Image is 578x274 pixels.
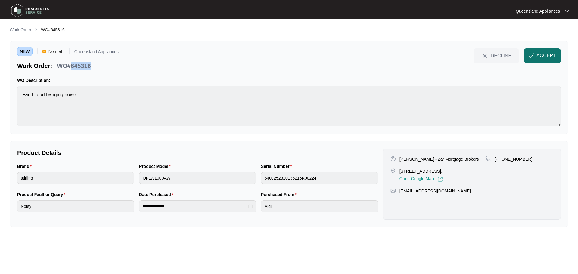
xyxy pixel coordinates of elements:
[9,2,51,20] img: residentia service logo
[57,62,91,70] p: WO#645316
[17,172,134,184] input: Brand
[17,200,134,212] input: Product Fault or Query
[261,192,299,198] label: Purchased From
[8,27,33,33] a: Work Order
[139,172,256,184] input: Product Model
[565,10,569,13] img: dropdown arrow
[524,48,561,63] button: check-IconACCEPT
[17,149,378,157] p: Product Details
[474,48,519,63] button: close-IconDECLINE
[390,188,396,193] img: map-pin
[536,52,556,59] span: ACCEPT
[42,50,46,53] img: Vercel Logo
[34,27,39,32] img: chevron-right
[399,156,479,162] p: [PERSON_NAME] - Zar Mortgage Brokers
[17,163,34,169] label: Brand
[17,192,68,198] label: Product Fault or Query
[143,203,247,209] input: Date Purchased
[17,77,561,83] p: WO Description:
[529,53,534,58] img: check-Icon
[399,188,471,194] p: [EMAIL_ADDRESS][DOMAIN_NAME]
[139,163,173,169] label: Product Model
[390,156,396,162] img: user-pin
[10,27,31,33] p: Work Order
[46,47,64,56] span: Normal
[17,86,561,126] textarea: Fault: loud banging noise
[491,52,511,59] span: DECLINE
[41,27,65,32] span: WO#645316
[139,192,176,198] label: Date Purchased
[516,8,560,14] p: Queensland Appliances
[74,50,119,56] p: Queensland Appliances
[494,156,532,162] p: [PHONE_NUMBER]
[399,177,443,182] a: Open Google Map
[261,200,378,212] input: Purchased From
[399,168,443,174] p: [STREET_ADDRESS],
[437,177,443,182] img: Link-External
[17,62,52,70] p: Work Order:
[485,156,491,162] img: map-pin
[261,163,294,169] label: Serial Number
[17,47,33,56] span: NEW
[390,168,396,174] img: map-pin
[481,52,488,60] img: close-Icon
[261,172,378,184] input: Serial Number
